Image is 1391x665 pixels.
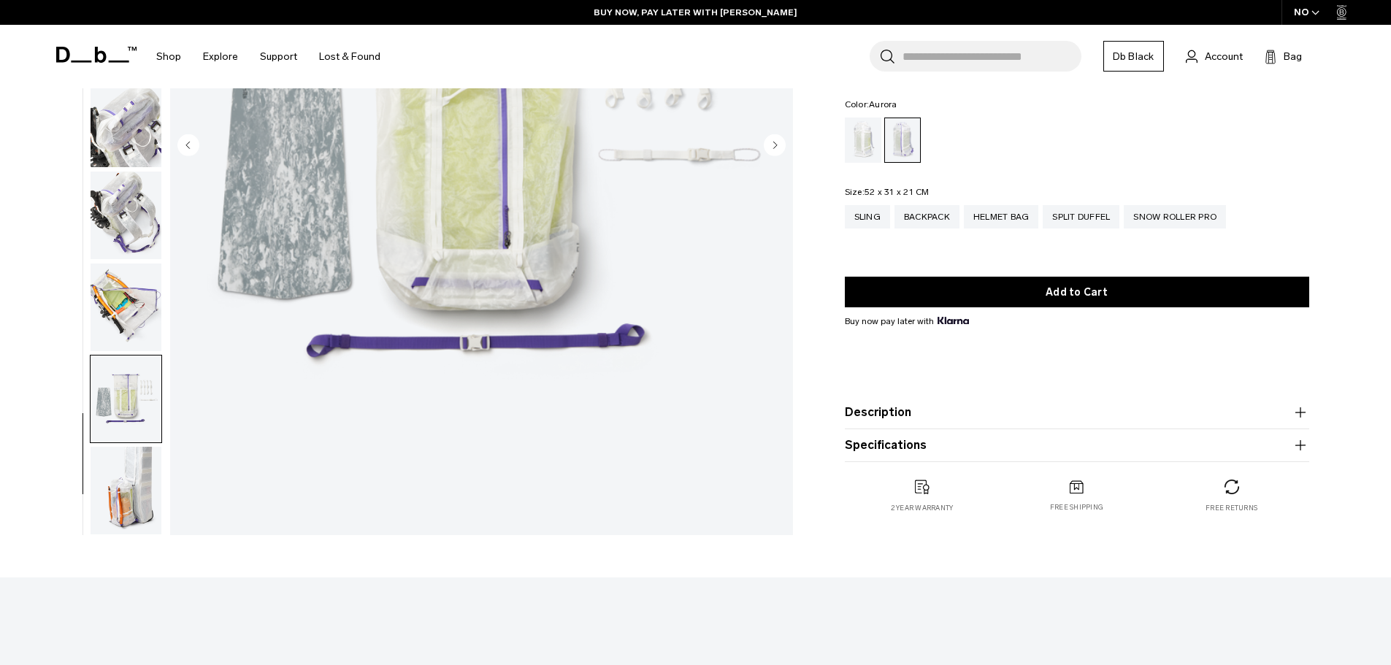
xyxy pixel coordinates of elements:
[845,315,969,328] span: Buy now pay later with
[91,264,161,351] img: Weigh_Lighter_Backpack_25L_14.png
[1284,49,1302,64] span: Bag
[869,99,897,109] span: Aurora
[1043,205,1119,228] a: Split Duffel
[845,118,881,163] a: Diffusion
[90,263,162,352] button: Weigh_Lighter_Backpack_25L_14.png
[845,404,1309,421] button: Description
[845,205,890,228] a: Sling
[884,118,921,163] a: Aurora
[845,188,930,196] legend: Size:
[90,79,162,168] button: Weigh_Lighter_Backpack_25L_12.png
[90,446,162,535] button: Weigh_Lighter_Backpack_25L_16.png
[91,172,161,259] img: Weigh_Lighter_Backpack_25L_13.png
[177,134,199,158] button: Previous slide
[319,31,380,82] a: Lost & Found
[145,25,391,88] nav: Main Navigation
[845,100,897,109] legend: Color:
[845,437,1309,454] button: Specifications
[91,355,161,443] img: Weigh_Lighter_Backpack_25L_15.png
[1050,503,1103,513] p: Free shipping
[845,277,1309,307] button: Add to Cart
[260,31,297,82] a: Support
[90,355,162,444] button: Weigh_Lighter_Backpack_25L_15.png
[1103,41,1164,72] a: Db Black
[1186,47,1243,65] a: Account
[894,205,959,228] a: Backpack
[90,171,162,260] button: Weigh_Lighter_Backpack_25L_13.png
[865,187,930,197] span: 52 x 31 x 21 CM
[203,31,238,82] a: Explore
[91,80,161,167] img: Weigh_Lighter_Backpack_25L_12.png
[1205,49,1243,64] span: Account
[594,6,797,19] a: BUY NOW, PAY LATER WITH [PERSON_NAME]
[156,31,181,82] a: Shop
[891,503,954,513] p: 2 year warranty
[1265,47,1302,65] button: Bag
[938,317,969,324] img: {"height" => 20, "alt" => "Klarna"}
[764,134,786,158] button: Next slide
[1206,503,1257,513] p: Free returns
[91,447,161,534] img: Weigh_Lighter_Backpack_25L_16.png
[964,205,1039,228] a: Helmet Bag
[1124,205,1226,228] a: Snow Roller Pro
